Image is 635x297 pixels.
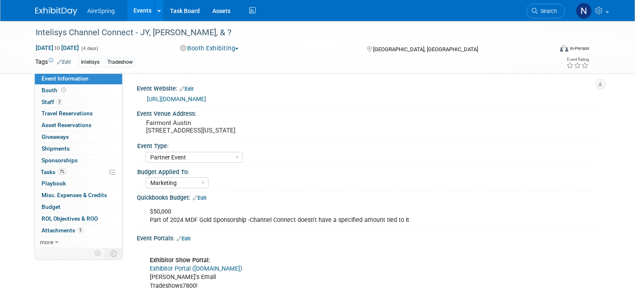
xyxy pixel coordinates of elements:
span: Giveaways [42,133,69,140]
span: 2 [56,99,63,105]
a: Giveaways [35,131,122,143]
span: Travel Reservations [42,110,93,117]
td: Tags [35,57,71,67]
div: Event Website: [137,82,600,93]
span: Booth not reserved yet [60,87,68,93]
span: AireSpring [87,8,115,14]
a: Misc. Expenses & Credits [35,190,122,201]
span: Search [538,8,557,14]
img: ExhibitDay [35,7,77,16]
a: Search [526,4,565,18]
span: to [53,44,61,51]
div: Event Rating [566,57,589,62]
span: 5 [77,227,84,233]
a: Tasks7% [35,167,122,178]
div: Event Venue Address: [137,107,600,118]
button: Booth Exhibiting [177,44,242,53]
span: 7% [57,169,67,175]
b: Exhibitor Show Portal: [150,257,210,264]
div: $50,000 Part of 2024 MDF Gold Sponsorship -Channel Connect doesn't have a specified amount tied t... [144,203,510,229]
a: more [35,237,122,248]
a: Sponsorships [35,155,122,166]
a: Asset Reservations [35,120,122,131]
span: Asset Reservations [42,122,91,128]
td: Personalize Event Tab Strip [91,248,105,259]
a: Edit [180,86,193,92]
span: Attachments [42,227,84,234]
a: Budget [35,201,122,213]
a: Shipments [35,143,122,154]
span: Budget [42,203,60,210]
td: Toggle Event Tabs [105,248,123,259]
a: Staff2 [35,96,122,108]
img: Natalie Pyron [576,3,592,19]
div: Event Format [507,44,589,56]
div: In-Person [570,45,589,52]
span: Shipments [42,145,70,152]
div: Quickbooks Budget: [137,191,600,202]
span: Staff [42,99,63,105]
div: Budget Applied To: [137,166,596,176]
a: ROI, Objectives & ROO [35,213,122,224]
span: Sponsorships [42,157,78,164]
a: Edit [57,59,71,65]
span: Tasks [41,169,67,175]
span: (4 days) [81,46,98,51]
a: Travel Reservations [35,108,122,119]
span: more [40,239,53,245]
pre: Fairmont Austin [STREET_ADDRESS][US_STATE] [146,119,321,134]
a: Booth [35,85,122,96]
img: Format-Inperson.png [560,45,568,52]
span: Booth [42,87,68,94]
span: Event Information [42,75,89,82]
div: Tradeshow [105,58,135,67]
a: [URL][DOMAIN_NAME] [147,96,206,102]
span: [GEOGRAPHIC_DATA], [GEOGRAPHIC_DATA] [373,46,478,52]
div: Intelisys Channel Connect - JY, [PERSON_NAME], & ? [33,25,542,40]
div: [PERSON_NAME]'s Email Tradeshows7800! [144,244,510,294]
span: [DATE] [DATE] [35,44,79,52]
span: ROI, Objectives & ROO [42,215,98,222]
div: Event Portals: [137,232,600,243]
span: Playbook [42,180,66,187]
a: Edit [193,195,206,201]
a: Exhibitor Portal ([DOMAIN_NAME]) [150,265,242,272]
span: Misc. Expenses & Credits [42,192,107,198]
a: Edit [177,236,191,242]
div: Intelisys [78,58,102,67]
a: Event Information [35,73,122,84]
a: Attachments5 [35,225,122,236]
a: Playbook [35,178,122,189]
div: Event Type: [137,140,596,150]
